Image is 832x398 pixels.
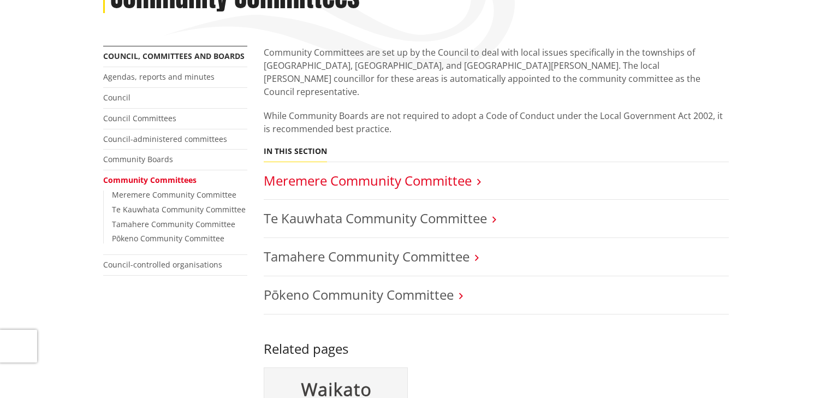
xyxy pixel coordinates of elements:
a: Tamahere Community Committee [264,247,470,265]
a: Meremere Community Committee [264,171,472,189]
p: While Community Boards are not required to adopt a Code of Conduct under the Local Government Act... [264,109,729,135]
a: Community Committees [103,175,197,185]
a: Community Boards [103,154,173,164]
a: Meremere Community Committee [112,189,236,200]
h3: Related pages [264,325,729,357]
h5: In this section [264,147,327,156]
a: Council Committees [103,113,176,123]
a: Council-administered committees [103,134,227,144]
p: Community Committees are set up by the Council to deal with local issues specifically in the town... [264,46,729,98]
iframe: Messenger Launcher [782,352,821,391]
a: Council-controlled organisations [103,259,222,270]
a: Agendas, reports and minutes [103,72,215,82]
a: Council [103,92,130,103]
a: Te Kauwhata Community Committee [264,209,487,227]
a: Pōkeno Community Committee [264,286,454,304]
a: Tamahere Community Committee [112,219,235,229]
a: Council, committees and boards [103,51,245,61]
a: Pōkeno Community Committee [112,233,224,243]
a: Te Kauwhata Community Committee [112,204,246,215]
